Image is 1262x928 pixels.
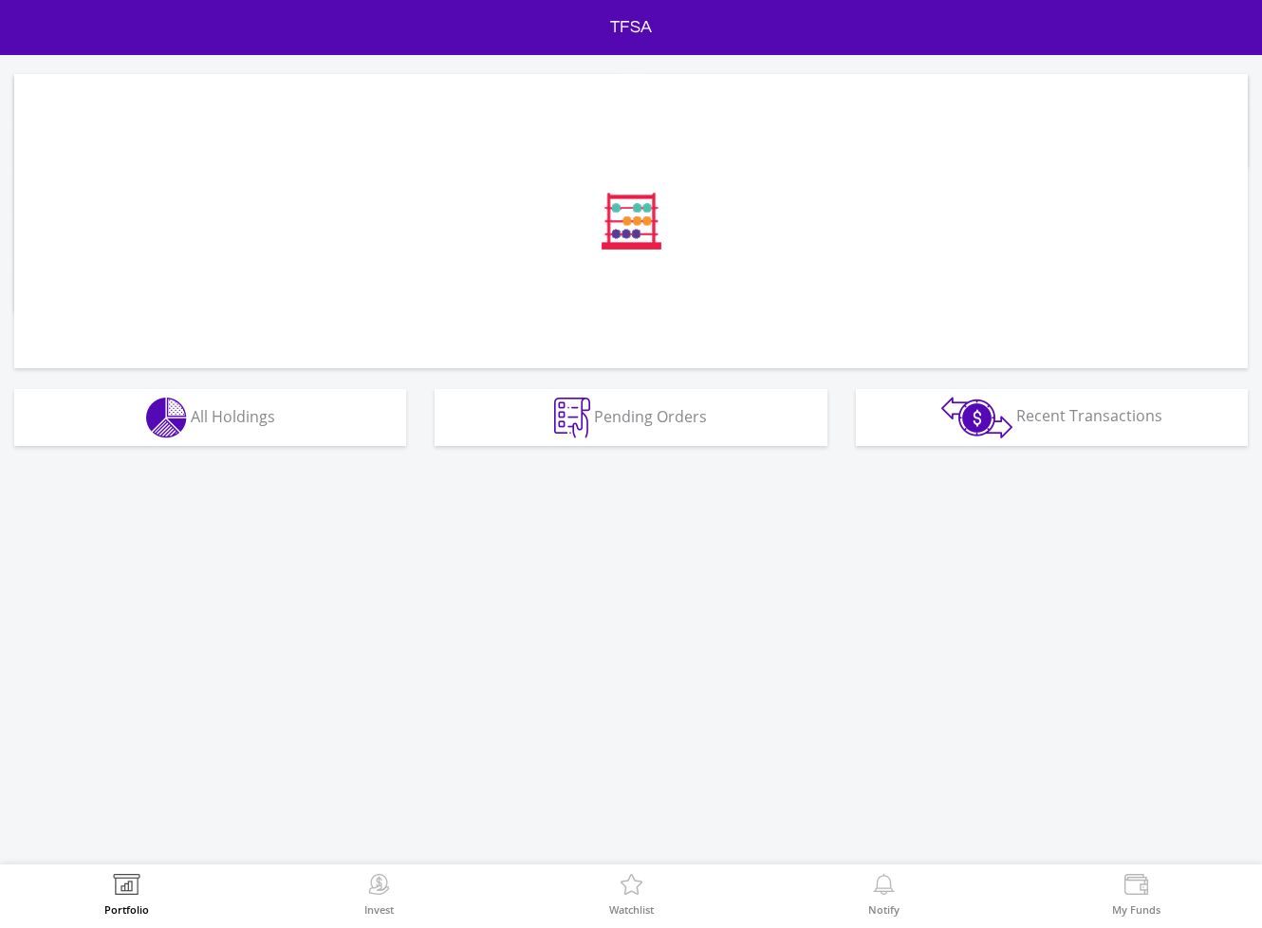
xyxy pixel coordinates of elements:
[435,389,826,446] button: Pending Orders
[364,874,394,915] a: Invest
[1016,405,1162,426] span: Recent Transactions
[869,874,899,900] img: View Notifications
[554,398,590,438] img: pending_instructions-wht.png
[609,904,654,915] label: Watchlist
[941,397,1012,438] img: transactions-zar-wht.png
[617,874,646,900] img: Watchlist
[1112,904,1160,915] label: My Funds
[868,904,900,915] label: Notify
[191,405,275,426] span: All Holdings
[104,874,149,915] a: Portfolio
[1112,874,1160,915] a: My Funds
[146,398,187,438] img: holdings-wht.png
[364,874,394,900] img: Invest Now
[14,389,406,446] button: All Holdings
[1122,874,1151,900] img: View Funds
[868,874,900,915] a: Notify
[594,405,707,426] span: Pending Orders
[112,874,141,900] img: View Portfolio
[364,904,394,915] label: Invest
[856,389,1248,446] button: Recent Transactions
[609,874,654,915] a: Watchlist
[104,904,149,915] label: Portfolio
